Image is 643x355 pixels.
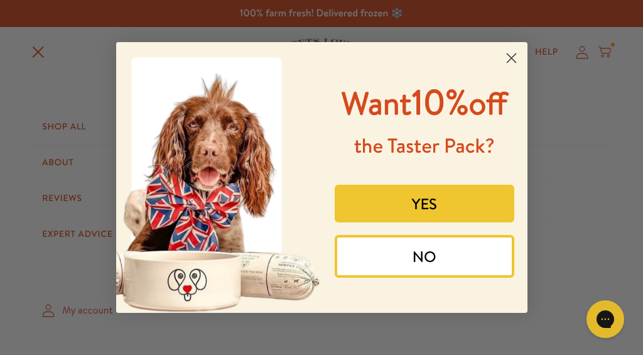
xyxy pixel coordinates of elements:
[335,235,514,278] button: NO
[342,77,508,126] span: 10%
[580,296,630,342] iframe: Gorgias live chat messenger
[500,47,522,69] button: Close dialog
[354,132,495,160] span: the Taster Pack?
[335,185,514,222] button: YES
[116,42,322,313] img: 8afefe80-1ef6-417a-b86b-9520c2248d41.jpeg
[342,82,412,125] span: Want
[468,82,507,125] span: off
